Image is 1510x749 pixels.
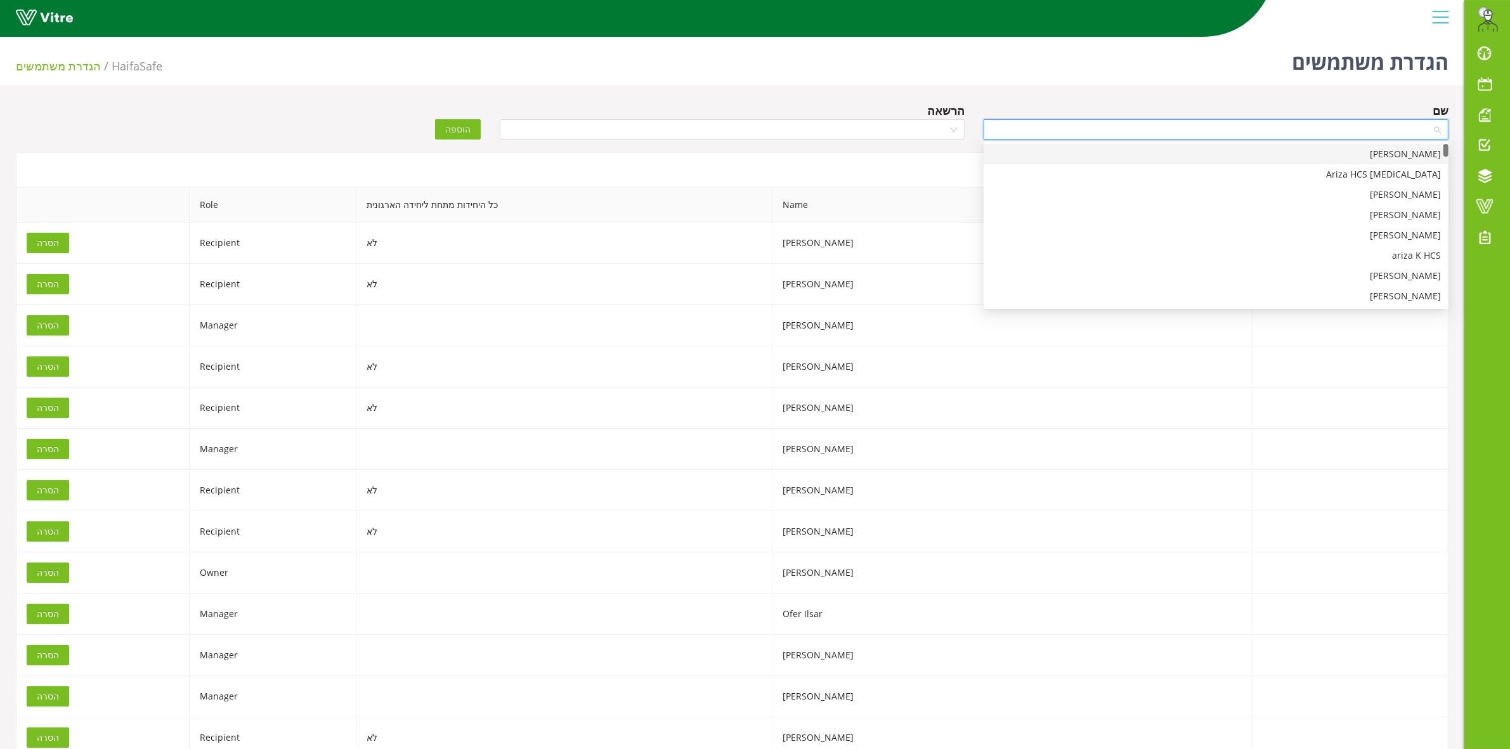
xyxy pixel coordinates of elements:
[37,648,59,662] span: הסרה
[27,398,69,418] button: הסרה
[200,278,240,290] span: Recipient
[200,401,240,414] span: Recipient
[200,525,240,537] span: Recipient
[16,152,1448,187] div: משתמשי טפסים
[27,315,69,335] button: הסרה
[27,480,69,500] button: הסרה
[37,360,59,374] span: הסרה
[37,277,59,291] span: הסרה
[991,269,1441,283] div: [PERSON_NAME]
[356,223,772,264] td: לא
[991,249,1441,263] div: ariza K HCS
[200,731,240,743] span: Recipient
[772,511,1253,552] td: [PERSON_NAME]
[991,188,1441,202] div: [PERSON_NAME]
[200,608,238,620] span: Manager
[772,264,1253,305] td: [PERSON_NAME]
[356,388,772,429] td: לא
[991,289,1441,303] div: [PERSON_NAME]
[991,147,1441,161] div: [PERSON_NAME]
[984,205,1448,225] div: Felix Margulis
[27,686,69,707] button: הסרה
[27,274,69,294] button: הסרה
[27,563,69,583] button: הסרה
[37,731,59,745] span: הסרה
[772,188,1252,222] span: Name
[37,607,59,621] span: הסרה
[37,236,59,250] span: הסרה
[984,286,1448,306] div: Shlomo Zaga
[991,208,1441,222] div: [PERSON_NAME]
[984,266,1448,286] div: Asher Ben Yair
[435,119,481,140] button: הוספה
[37,566,59,580] span: הסרה
[200,690,238,702] span: Manager
[27,521,69,542] button: הסרה
[200,566,228,578] span: Owner
[991,228,1441,242] div: [PERSON_NAME]
[984,144,1448,164] div: Gal Benmaman
[356,264,772,305] td: לא
[200,360,240,372] span: Recipient
[200,237,240,249] span: Recipient
[772,635,1253,676] td: [PERSON_NAME]
[772,305,1253,346] td: [PERSON_NAME]
[984,245,1448,266] div: ariza K HCS
[1433,101,1448,119] div: שם
[772,470,1253,511] td: [PERSON_NAME]
[200,443,238,455] span: Manager
[984,185,1448,205] div: קיריל וינרסקי
[190,188,356,223] th: Role
[200,484,240,496] span: Recipient
[772,223,1253,264] td: [PERSON_NAME]
[37,483,59,497] span: הסרה
[37,442,59,456] span: הסרה
[772,346,1253,388] td: [PERSON_NAME]
[37,689,59,703] span: הסרה
[772,429,1253,470] td: [PERSON_NAME]
[27,233,69,253] button: הסרה
[27,356,69,377] button: הסרה
[356,346,772,388] td: לא
[27,604,69,624] button: הסרה
[356,511,772,552] td: לא
[984,164,1448,185] div: T3 Ariza HCS
[984,225,1448,245] div: אלין אלון
[27,439,69,459] button: הסרה
[772,676,1253,717] td: [PERSON_NAME]
[27,645,69,665] button: הסרה
[37,318,59,332] span: הסרה
[927,101,965,119] div: הרשאה
[37,524,59,538] span: הסרה
[356,470,772,511] td: לא
[37,401,59,415] span: הסרה
[1475,6,1500,32] img: da32df7d-b9e3-429d-8c5c-2e32c797c474.png
[356,188,772,223] th: כל היחידות מתחת ליחידה הארגונית
[200,319,238,331] span: Manager
[27,727,69,748] button: הסרה
[772,388,1253,429] td: [PERSON_NAME]
[112,58,162,74] span: 151
[991,167,1441,181] div: [MEDICAL_DATA] Ariza HCS
[1292,32,1448,86] h1: הגדרת משתמשים
[772,552,1253,594] td: [PERSON_NAME]
[772,594,1253,635] td: Ofer Ilsar
[200,649,238,661] span: Manager
[16,57,112,75] li: הגדרת משתמשים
